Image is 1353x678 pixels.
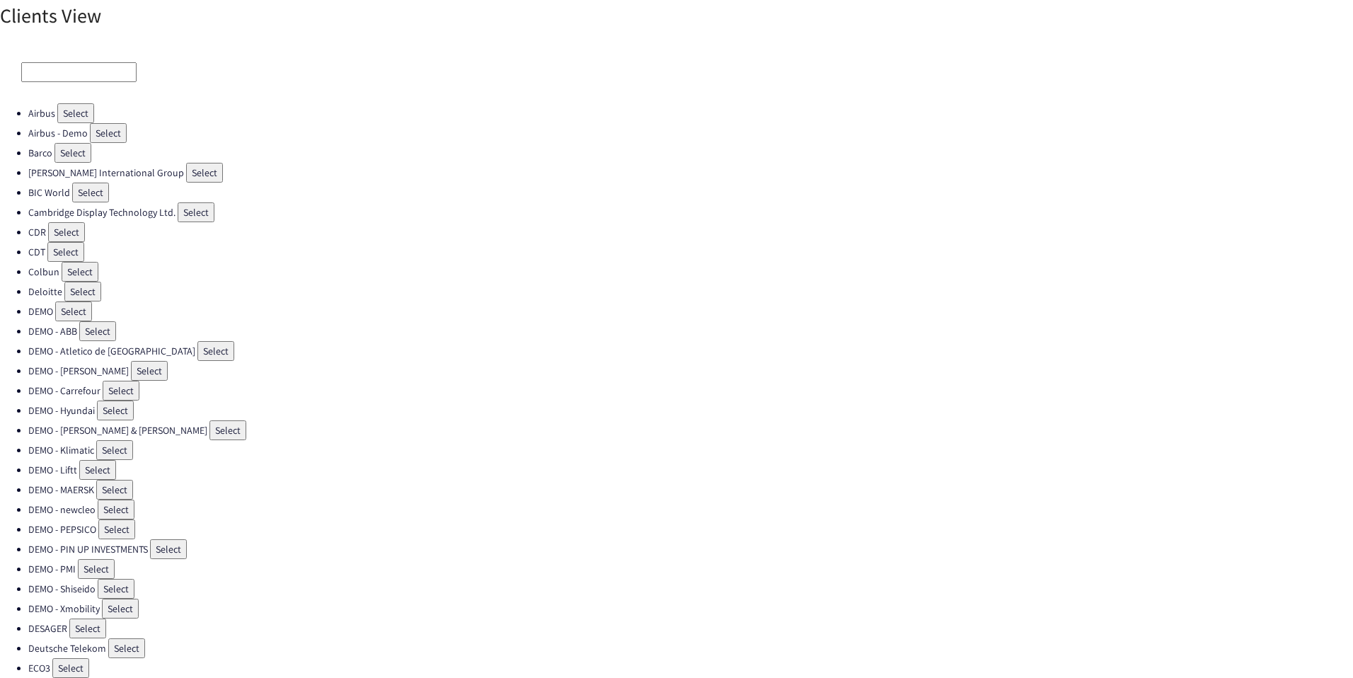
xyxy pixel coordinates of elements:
[79,321,116,341] button: Select
[102,599,139,619] button: Select
[97,401,134,420] button: Select
[28,103,1353,123] li: Airbus
[28,401,1353,420] li: DEMO - Hyundai
[103,381,139,401] button: Select
[62,262,98,282] button: Select
[28,440,1353,460] li: DEMO - Klimatic
[28,559,1353,579] li: DEMO - PMI
[28,638,1353,658] li: Deutsche Telekom
[55,301,92,321] button: Select
[197,341,234,361] button: Select
[28,202,1353,222] li: Cambridge Display Technology Ltd.
[28,222,1353,242] li: CDR
[28,143,1353,163] li: Barco
[150,539,187,559] button: Select
[28,361,1353,381] li: DEMO - [PERSON_NAME]
[28,301,1353,321] li: DEMO
[28,381,1353,401] li: DEMO - Carrefour
[98,519,135,539] button: Select
[28,619,1353,638] li: DESAGER
[79,460,116,480] button: Select
[28,539,1353,559] li: DEMO - PIN UP INVESTMENTS
[78,559,115,579] button: Select
[178,202,214,222] button: Select
[1282,610,1353,678] iframe: Chat Widget
[96,480,133,500] button: Select
[98,500,134,519] button: Select
[186,163,223,183] button: Select
[52,658,89,678] button: Select
[96,440,133,460] button: Select
[28,282,1353,301] li: Deloitte
[98,579,134,599] button: Select
[28,460,1353,480] li: DEMO - Liftt
[28,420,1353,440] li: DEMO - [PERSON_NAME] & [PERSON_NAME]
[28,519,1353,539] li: DEMO - PEPSICO
[48,222,85,242] button: Select
[69,619,106,638] button: Select
[28,183,1353,202] li: BIC World
[64,282,101,301] button: Select
[209,420,246,440] button: Select
[28,262,1353,282] li: Colbun
[1282,610,1353,678] div: Widget de chat
[28,658,1353,678] li: ECO3
[28,579,1353,599] li: DEMO - Shiseido
[47,242,84,262] button: Select
[54,143,91,163] button: Select
[28,163,1353,183] li: [PERSON_NAME] International Group
[28,500,1353,519] li: DEMO - newcleo
[28,321,1353,341] li: DEMO - ABB
[108,638,145,658] button: Select
[28,123,1353,143] li: Airbus - Demo
[90,123,127,143] button: Select
[28,341,1353,361] li: DEMO - Atletico de [GEOGRAPHIC_DATA]
[28,480,1353,500] li: DEMO - MAERSK
[131,361,168,381] button: Select
[28,242,1353,262] li: CDT
[72,183,109,202] button: Select
[57,103,94,123] button: Select
[28,599,1353,619] li: DEMO - Xmobility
